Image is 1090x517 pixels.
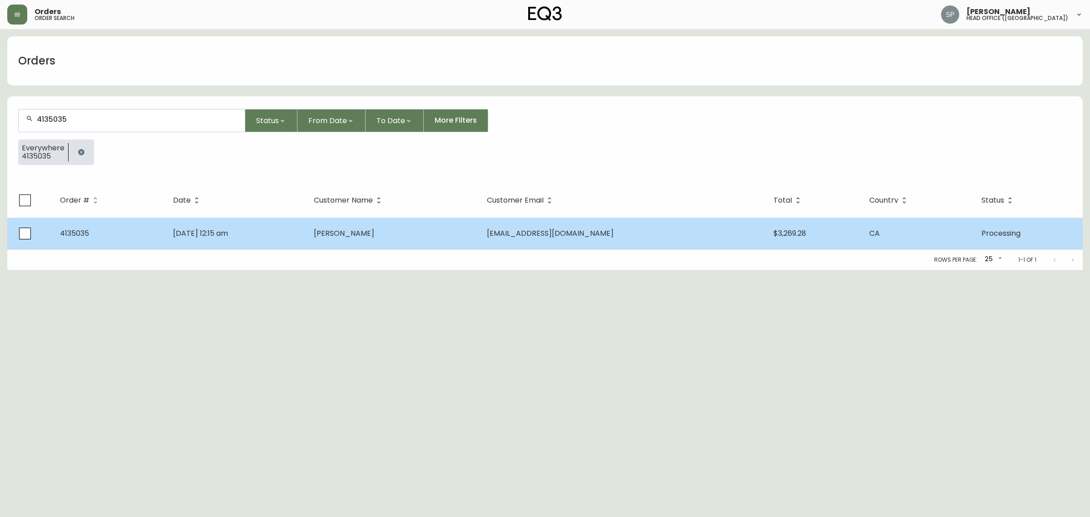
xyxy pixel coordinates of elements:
[314,198,373,203] span: Customer Name
[869,196,910,204] span: Country
[297,109,366,132] button: From Date
[314,228,374,239] span: [PERSON_NAME]
[869,228,880,239] span: CA
[60,196,101,204] span: Order #
[35,15,74,21] h5: order search
[173,198,191,203] span: Date
[314,196,385,204] span: Customer Name
[377,115,405,126] span: To Date
[773,228,806,239] span: $3,269.28
[934,256,977,264] p: Rows per page:
[173,196,203,204] span: Date
[966,15,1068,21] h5: head office ([GEOGRAPHIC_DATA])
[981,252,1004,267] div: 25
[487,228,614,239] span: [EMAIL_ADDRESS][DOMAIN_NAME]
[35,8,61,15] span: Orders
[60,228,89,239] span: 4135035
[435,115,477,125] span: More Filters
[981,228,1021,239] span: Processing
[1018,256,1036,264] p: 1-1 of 1
[173,228,228,239] span: [DATE] 12:15 am
[773,196,804,204] span: Total
[528,6,562,21] img: logo
[308,115,347,126] span: From Date
[366,109,424,132] button: To Date
[981,196,1016,204] span: Status
[487,198,544,203] span: Customer Email
[487,196,555,204] span: Customer Email
[245,109,297,132] button: Status
[981,198,1004,203] span: Status
[22,144,64,152] span: Everywhere
[966,8,1031,15] span: [PERSON_NAME]
[424,109,488,132] button: More Filters
[941,5,959,24] img: 0cb179e7bf3690758a1aaa5f0aafa0b4
[18,53,55,69] h1: Orders
[22,152,64,160] span: 4135035
[869,198,898,203] span: Country
[37,115,238,124] input: Search
[773,198,792,203] span: Total
[60,198,89,203] span: Order #
[256,115,279,126] span: Status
